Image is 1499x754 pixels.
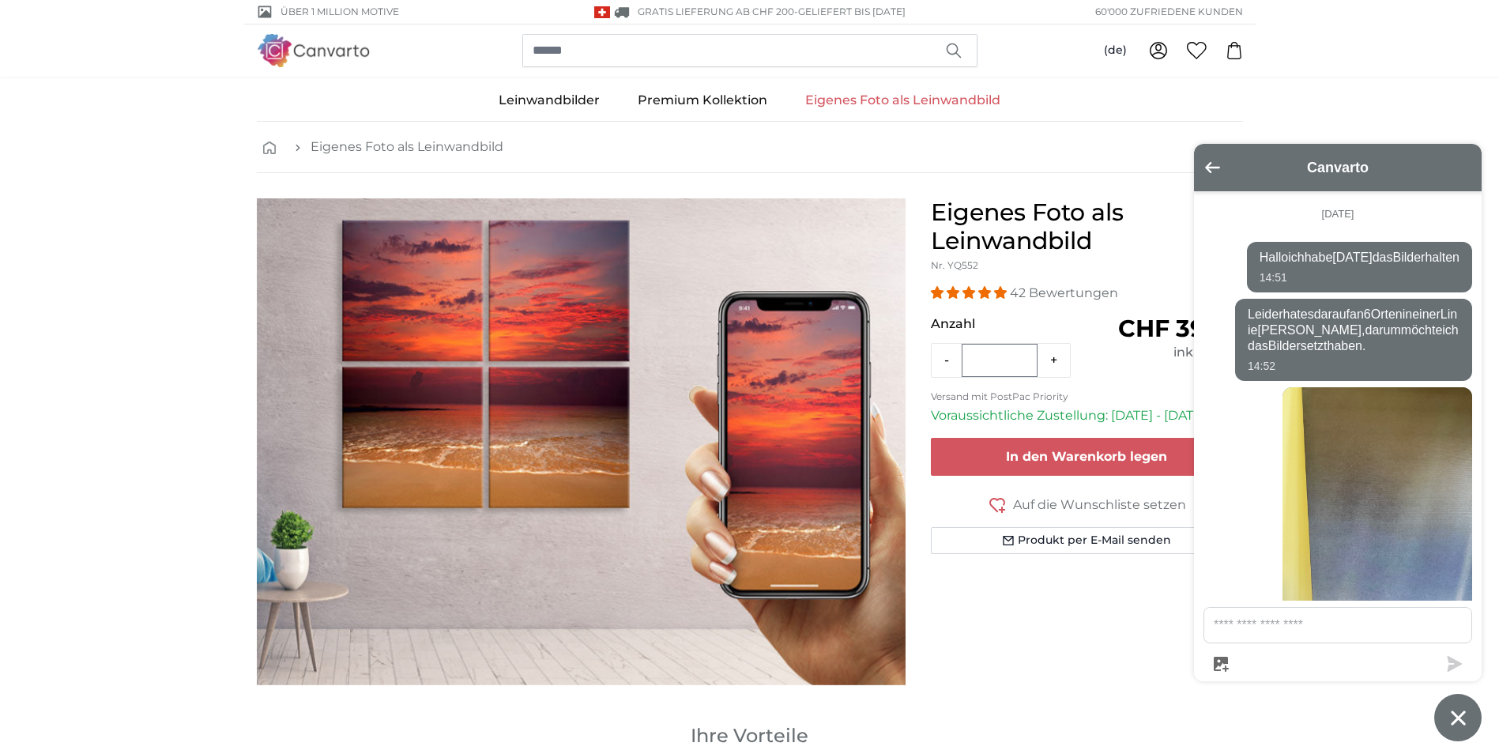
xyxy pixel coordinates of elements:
span: 42 Bewertungen [1010,285,1118,300]
h1: Eigenes Foto als Leinwandbild [931,198,1243,255]
nav: breadcrumbs [257,122,1243,173]
span: Nr. YQ552 [931,259,978,271]
button: Auf die Wunschliste setzen [931,495,1243,515]
p: Voraussichtliche Zustellung: [DATE] - [DATE] [931,406,1243,425]
a: Eigenes Foto als Leinwandbild [311,138,503,156]
button: - [932,345,962,376]
h3: Ihre Vorteile [257,723,1243,748]
img: personalised-canvas-print [257,198,906,685]
span: In den Warenkorb legen [1006,449,1167,464]
span: GRATIS Lieferung ab CHF 200 [638,6,794,17]
p: Versand mit PostPac Priority [931,390,1243,403]
a: Eigenes Foto als Leinwandbild [786,80,1019,121]
span: Geliefert bis [DATE] [798,6,906,17]
a: Leinwandbilder [480,80,619,121]
button: (de) [1091,36,1139,65]
button: In den Warenkorb legen [931,438,1243,476]
a: Premium Kollektion [619,80,786,121]
img: Schweiz [594,6,610,18]
div: inkl. MwSt. [1087,343,1242,362]
img: Canvarto [257,34,371,66]
div: 1 of 1 [257,198,906,685]
inbox-online-store-chat: Onlineshop-Chat von Shopify [1189,144,1486,741]
p: Anzahl [931,315,1087,334]
span: CHF 39.90 [1118,314,1242,343]
span: 4.98 stars [931,285,1010,300]
span: Über 1 Million Motive [281,5,399,19]
button: + [1038,345,1070,376]
span: Auf die Wunschliste setzen [1013,496,1186,515]
span: 60'000 ZUFRIEDENE KUNDEN [1095,5,1243,19]
button: Produkt per E-Mail senden [931,527,1243,554]
span: - [794,6,906,17]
